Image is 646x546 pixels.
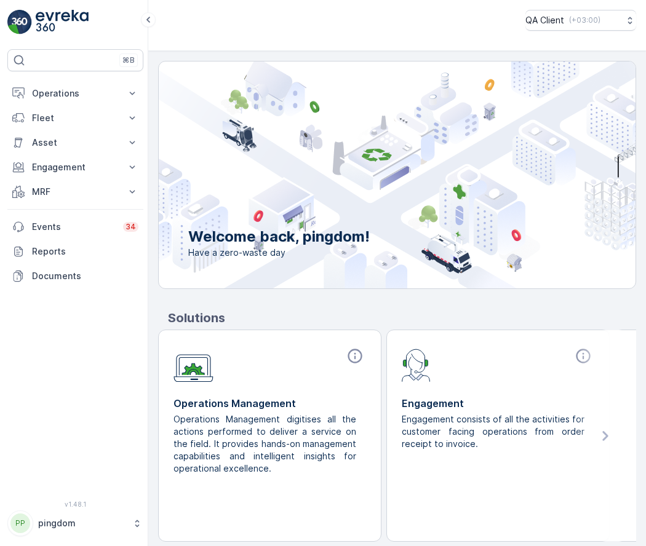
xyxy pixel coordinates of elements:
[7,215,143,239] a: Events34
[525,14,564,26] p: QA Client
[525,10,636,31] button: QA Client(+03:00)
[32,221,116,233] p: Events
[173,413,356,475] p: Operations Management digitises all the actions performed to deliver a service on the field. It p...
[103,61,636,288] img: city illustration
[188,247,370,259] span: Have a zero-waste day
[7,106,143,130] button: Fleet
[7,180,143,204] button: MRF
[32,87,119,100] p: Operations
[402,413,584,450] p: Engagement consists of all the activities for customer facing operations from order receipt to in...
[168,309,636,327] p: Solutions
[32,136,119,149] p: Asset
[126,222,136,232] p: 34
[7,239,143,264] a: Reports
[10,513,30,533] div: PP
[569,15,600,25] p: ( +03:00 )
[402,347,431,382] img: module-icon
[32,161,119,173] p: Engagement
[38,517,126,529] p: pingdom
[173,396,366,411] p: Operations Management
[7,501,143,508] span: v 1.48.1
[36,10,89,34] img: logo_light-DOdMpM7g.png
[402,396,594,411] p: Engagement
[7,264,143,288] a: Documents
[122,55,135,65] p: ⌘B
[32,245,138,258] p: Reports
[32,270,138,282] p: Documents
[7,10,32,34] img: logo
[188,227,370,247] p: Welcome back, pingdom!
[173,347,213,382] img: module-icon
[7,81,143,106] button: Operations
[32,112,119,124] p: Fleet
[7,130,143,155] button: Asset
[32,186,119,198] p: MRF
[7,510,143,536] button: PPpingdom
[7,155,143,180] button: Engagement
